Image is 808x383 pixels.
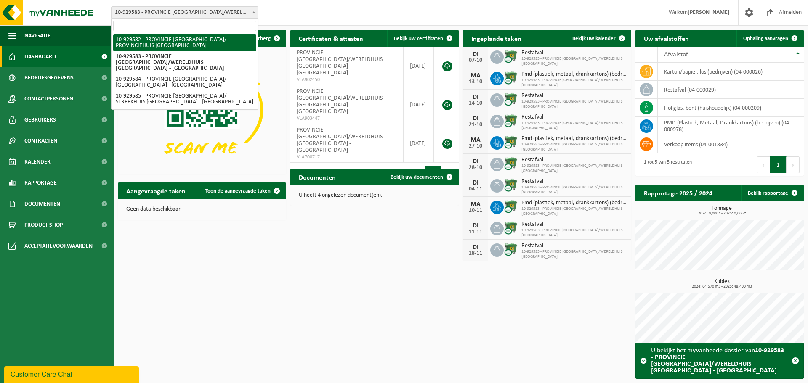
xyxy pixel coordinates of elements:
[521,185,627,195] span: 10-929583 - PROVINCIE [GEOGRAPHIC_DATA]/WERELDHUIS [GEOGRAPHIC_DATA]
[566,30,630,47] a: Bekijk uw kalender
[404,47,434,85] td: [DATE]
[205,188,271,194] span: Toon de aangevraagde taken
[24,109,56,130] span: Gebruikers
[404,85,434,124] td: [DATE]
[467,115,484,122] div: DI
[467,222,484,229] div: DI
[24,151,50,172] span: Kalender
[467,72,484,79] div: MA
[521,71,627,78] span: Pmd (plastiek, metaal, drankkartons) (bedrijven)
[404,124,434,163] td: [DATE]
[391,174,443,180] span: Bekijk uw documenten
[521,200,627,206] span: Pmd (plastiek, metaal, drankkartons) (bedrijven)
[24,235,93,256] span: Acceptatievoorwaarden
[467,94,484,100] div: DI
[521,228,627,238] span: 10-929583 - PROVINCIE [GEOGRAPHIC_DATA]/WERELDHUIS [GEOGRAPHIC_DATA]
[504,135,518,149] img: WB-0770-CU
[126,206,278,212] p: Geen data beschikbaar.
[504,49,518,63] img: WB-0770-CU
[467,208,484,214] div: 10-11
[467,165,484,171] div: 28-10
[521,99,627,109] span: 10-929583 - PROVINCIE [GEOGRAPHIC_DATA]/WERELDHUIS [GEOGRAPHIC_DATA]
[467,51,484,58] div: DI
[467,201,484,208] div: MA
[770,156,787,173] button: 1
[504,92,518,106] img: WB-0770-CU
[521,164,627,174] span: 10-929583 - PROVINCIE [GEOGRAPHIC_DATA]/WERELDHUIS [GEOGRAPHIC_DATA]
[24,67,74,88] span: Bedrijfsgegevens
[504,156,518,171] img: WB-0770-CU
[743,36,788,41] span: Ophaling aanvragen
[504,178,518,192] img: WB-0770-CU
[640,279,804,289] h3: Kubiek
[651,343,787,378] div: U bekijkt het myVanheede dossier van
[24,214,63,235] span: Product Shop
[658,117,804,135] td: PMD (Plastiek, Metaal, Drankkartons) (bedrijven) (04-000978)
[297,88,383,115] span: PROVINCIE [GEOGRAPHIC_DATA]/WERELDHUIS [GEOGRAPHIC_DATA] - [GEOGRAPHIC_DATA]
[467,143,484,149] div: 27-10
[658,63,804,81] td: karton/papier, los (bedrijven) (04-000026)
[24,193,60,214] span: Documenten
[635,30,697,46] h2: Uw afvalstoffen
[521,178,627,185] span: Restafval
[688,9,730,16] strong: [PERSON_NAME]
[290,169,344,185] h2: Documenten
[467,100,484,106] div: 14-10
[113,74,256,91] li: 10-929584 - PROVINCIE [GEOGRAPHIC_DATA]/ [GEOGRAPHIC_DATA] - [GEOGRAPHIC_DATA]
[521,221,627,228] span: Restafval
[467,158,484,165] div: DI
[299,193,450,198] p: U heeft 4 ongelezen document(en).
[504,221,518,235] img: WB-0770-CU
[113,51,256,74] li: 10-929583 - PROVINCIE [GEOGRAPHIC_DATA]/WERELDHUIS [GEOGRAPHIC_DATA] - [GEOGRAPHIC_DATA]
[297,77,397,83] span: VLA902450
[118,47,286,173] img: Download de VHEPlus App
[297,115,397,122] span: VLA903447
[521,243,627,249] span: Restafval
[113,91,256,108] li: 10-929585 - PROVINCIE [GEOGRAPHIC_DATA]/ STREEKHUIS [GEOGRAPHIC_DATA] - [GEOGRAPHIC_DATA]
[467,122,484,128] div: 21-10
[504,242,518,256] img: WB-0770-CU
[199,182,285,199] a: Toon de aangevraagde taken
[252,36,271,41] span: Verberg
[640,211,804,216] span: 2024: 0,000 t - 2025: 0,065 t
[521,114,627,121] span: Restafval
[384,169,458,185] a: Bekijk uw documenten
[572,36,616,41] span: Bekijk uw kalender
[394,36,443,41] span: Bekijk uw certificaten
[521,142,627,152] span: 10-929583 - PROVINCIE [GEOGRAPHIC_DATA]/WERELDHUIS [GEOGRAPHIC_DATA]
[504,71,518,85] img: WB-0770-CU
[521,92,627,99] span: Restafval
[467,229,484,235] div: 11-11
[24,130,57,151] span: Contracten
[658,99,804,117] td: hol glas, bont (huishoudelijk) (04-000209)
[640,156,692,174] div: 1 tot 5 van 5 resultaten
[640,206,804,216] h3: Tonnage
[757,156,770,173] button: Previous
[290,30,372,46] h2: Certificaten & attesten
[521,157,627,164] span: Restafval
[467,58,484,63] div: 07-10
[467,137,484,143] div: MA
[658,135,804,153] td: verkoop items (04-001834)
[658,81,804,99] td: restafval (04-000029)
[24,172,57,193] span: Rapportage
[467,251,484,256] div: 18-11
[118,182,194,199] h2: Aangevraagde taken
[504,114,518,128] img: WB-0770-CU
[736,30,803,47] a: Ophaling aanvragen
[521,50,627,56] span: Restafval
[664,51,688,58] span: Afvalstof
[651,347,784,374] strong: 10-929583 - PROVINCIE [GEOGRAPHIC_DATA]/WERELDHUIS [GEOGRAPHIC_DATA] - [GEOGRAPHIC_DATA]
[521,56,627,66] span: 10-929583 - PROVINCIE [GEOGRAPHIC_DATA]/WERELDHUIS [GEOGRAPHIC_DATA]
[521,206,627,217] span: 10-929583 - PROVINCIE [GEOGRAPHIC_DATA]/WERELDHUIS [GEOGRAPHIC_DATA]
[297,50,383,76] span: PROVINCIE [GEOGRAPHIC_DATA]/WERELDHUIS [GEOGRAPHIC_DATA] - [GEOGRAPHIC_DATA]
[467,186,484,192] div: 04-11
[111,6,258,19] span: 10-929583 - PROVINCIE WEST-VLAANDEREN/WERELDHUIS WEST-VLAANDEREN - ROESELARE
[24,25,50,46] span: Navigatie
[521,121,627,131] span: 10-929583 - PROVINCIE [GEOGRAPHIC_DATA]/WERELDHUIS [GEOGRAPHIC_DATA]
[787,156,800,173] button: Next
[467,180,484,186] div: DI
[245,30,285,47] button: Verberg
[467,79,484,85] div: 13-10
